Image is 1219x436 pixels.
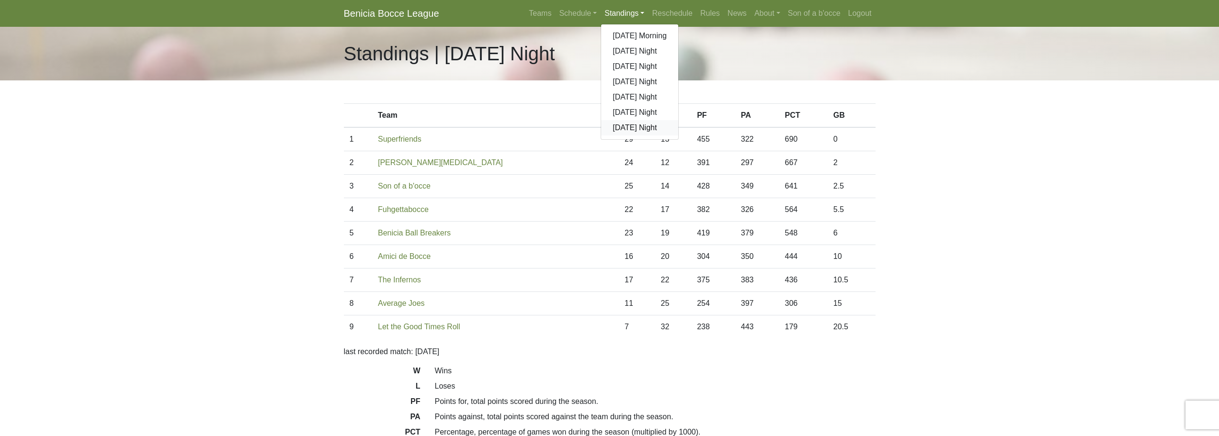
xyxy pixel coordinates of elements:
td: 455 [691,127,735,151]
td: 641 [779,175,827,198]
td: 10 [828,245,876,268]
td: 7 [344,268,373,292]
td: 419 [691,222,735,245]
td: 17 [655,198,692,222]
a: [DATE] Night [601,105,678,120]
a: Reschedule [648,4,696,23]
dt: L [337,380,428,396]
td: 254 [691,292,735,315]
td: 444 [779,245,827,268]
td: 4 [344,198,373,222]
h1: Standings | [DATE] Night [344,42,555,65]
td: 326 [735,198,779,222]
td: 443 [735,315,779,339]
a: Rules [696,4,724,23]
a: [DATE] Night [601,74,678,89]
td: 23 [619,222,655,245]
td: 564 [779,198,827,222]
a: [DATE] Morning [601,28,678,44]
td: 24 [619,151,655,175]
dt: W [337,365,428,380]
td: 238 [691,315,735,339]
td: 22 [619,198,655,222]
a: Son of a b'occe [784,4,844,23]
td: 322 [735,127,779,151]
td: 383 [735,268,779,292]
a: Average Joes [378,299,425,307]
p: last recorded match: [DATE] [344,346,876,358]
dd: Points against, total points scored against the team during the season. [428,411,883,423]
a: The Infernos [378,276,421,284]
td: 25 [655,292,692,315]
td: 25 [619,175,655,198]
td: 17 [619,268,655,292]
td: 15 [828,292,876,315]
td: 382 [691,198,735,222]
dt: PA [337,411,428,426]
a: Son of a b'occe [378,182,431,190]
td: 350 [735,245,779,268]
td: 20.5 [828,315,876,339]
th: Team [372,104,619,128]
a: Standings [601,4,648,23]
td: 667 [779,151,827,175]
td: 20 [655,245,692,268]
td: 14 [655,175,692,198]
dt: PF [337,396,428,411]
td: 0 [828,127,876,151]
a: [DATE] Night [601,120,678,135]
td: 304 [691,245,735,268]
a: News [724,4,751,23]
th: PA [735,104,779,128]
td: 690 [779,127,827,151]
td: 6 [828,222,876,245]
dd: Loses [428,380,883,392]
td: 11 [619,292,655,315]
td: 375 [691,268,735,292]
td: 19 [655,222,692,245]
td: 22 [655,268,692,292]
a: [PERSON_NAME][MEDICAL_DATA] [378,158,503,167]
div: Standings [601,24,679,140]
td: 379 [735,222,779,245]
a: Amici de Bocce [378,252,431,260]
td: 391 [691,151,735,175]
a: [DATE] Night [601,89,678,105]
td: 8 [344,292,373,315]
dd: Points for, total points scored during the season. [428,396,883,407]
td: 428 [691,175,735,198]
a: Let the Good Times Roll [378,323,460,331]
td: 3 [344,175,373,198]
a: [DATE] Night [601,44,678,59]
td: 32 [655,315,692,339]
td: 2 [828,151,876,175]
td: 397 [735,292,779,315]
th: PCT [779,104,827,128]
a: Schedule [555,4,601,23]
td: 179 [779,315,827,339]
td: 436 [779,268,827,292]
a: [DATE] Night [601,59,678,74]
td: 2 [344,151,373,175]
th: PF [691,104,735,128]
td: 16 [619,245,655,268]
td: 306 [779,292,827,315]
td: 9 [344,315,373,339]
a: Logout [844,4,876,23]
td: 10.5 [828,268,876,292]
td: 2.5 [828,175,876,198]
a: Fuhgettabocce [378,205,429,213]
th: GB [828,104,876,128]
a: Benicia Bocce League [344,4,439,23]
a: Teams [525,4,555,23]
td: 5.5 [828,198,876,222]
td: 1 [344,127,373,151]
td: 12 [655,151,692,175]
td: 5 [344,222,373,245]
dd: Wins [428,365,883,377]
td: 297 [735,151,779,175]
td: 349 [735,175,779,198]
a: Superfriends [378,135,422,143]
a: About [751,4,784,23]
td: 7 [619,315,655,339]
